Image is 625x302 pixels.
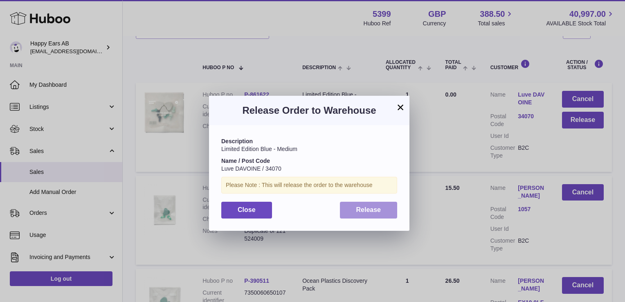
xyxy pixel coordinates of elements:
span: Limited Edition Blue - Medium [221,146,297,152]
strong: Name / Post Code [221,158,270,164]
span: Luve DAVOINE / 34070 [221,165,281,172]
span: Release [356,206,381,213]
div: Please Note : This will release the order to the warehouse [221,177,397,194]
h3: Release Order to Warehouse [221,104,397,117]
button: Release [340,202,398,219]
strong: Description [221,138,253,144]
button: × [396,102,405,112]
button: Close [221,202,272,219]
span: Close [238,206,256,213]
